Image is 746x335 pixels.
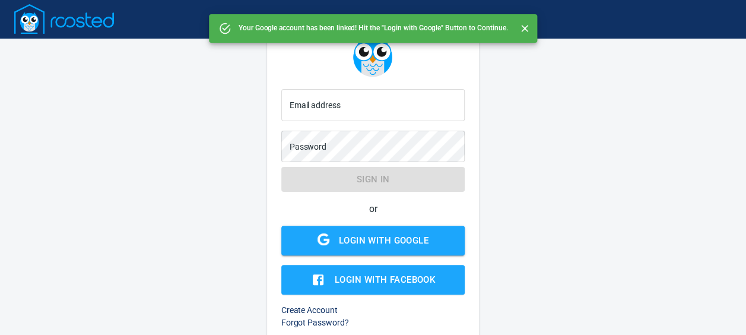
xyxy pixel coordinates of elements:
[281,304,465,317] h6: Create Account
[352,36,393,77] img: Logo
[339,233,428,248] div: Login with Google
[14,4,114,34] img: Logo
[517,21,532,36] button: Close
[281,317,465,329] h6: Forgot Password?
[281,226,465,255] button: Google LogoLogin with Google
[239,18,508,39] div: Your Google account has been linked! Hit the "Login with Google" Button to Continue.
[281,265,465,295] button: Login with Facebook
[335,272,435,287] div: Login with Facebook
[281,201,465,216] h6: or
[318,233,329,245] img: Google Logo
